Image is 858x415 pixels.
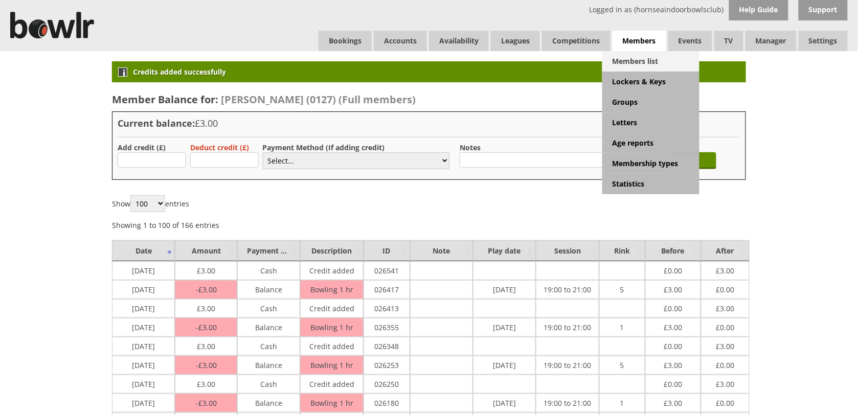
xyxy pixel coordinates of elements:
[319,31,372,51] a: Bookings
[130,195,165,212] select: Showentries
[799,31,848,51] span: Settings
[491,31,540,51] a: Leagues
[645,240,701,261] td: Before : activate to sort column ascending
[300,240,363,261] td: Description : activate to sort column ascending
[664,339,682,351] span: 0.00
[300,375,363,394] td: Credit added
[237,299,300,318] td: Cash
[714,31,743,51] span: TV
[112,375,175,394] td: [DATE]
[197,339,215,351] span: 3.00
[237,318,300,337] td: Balance
[602,112,699,133] a: Letters
[364,261,410,280] td: 026541
[196,285,217,294] span: 3.00
[118,143,166,152] label: Add credit (£)
[536,318,599,337] td: 19:00 to 21:00
[473,240,536,261] td: Play date : activate to sort column ascending
[237,375,300,394] td: Cash
[364,375,410,394] td: 026250
[364,318,410,337] td: 026355
[374,31,427,51] span: Accounts
[237,240,300,261] td: Payment Method : activate to sort column ascending
[716,320,734,332] span: 0.00
[460,143,481,152] label: Notes
[410,240,473,261] td: Note : activate to sort column ascending
[112,93,746,106] h2: Member Balance for:
[196,398,217,408] span: 3.00
[237,394,300,412] td: Balance
[364,356,410,375] td: 026253
[195,117,218,129] span: £3.00
[473,394,536,412] td: [DATE]
[664,358,682,370] span: 3.00
[196,322,217,332] span: 3.00
[473,280,536,299] td: [DATE]
[599,394,645,412] td: 1
[602,133,699,153] a: Age reports
[664,263,682,275] span: 0.00
[668,31,712,51] a: Events
[664,301,682,313] span: 0.00
[112,61,746,82] div: Credits added successfully
[716,301,734,313] span: 3.00
[716,339,734,351] span: 3.00
[197,377,215,389] span: 3.00
[237,280,300,299] td: Balance
[300,261,363,280] td: Credit added
[536,394,599,412] td: 19:00 to 21:00
[701,240,750,261] td: After : activate to sort column ascending
[602,153,699,174] a: Membership types
[716,377,734,389] span: 3.00
[716,282,734,294] span: 0.00
[112,261,175,280] td: [DATE]
[112,318,175,337] td: [DATE]
[602,51,699,72] a: Members list
[716,396,734,408] span: 0.00
[300,299,363,318] td: Credit added
[599,280,645,299] td: 5
[112,280,175,299] td: [DATE]
[664,320,682,332] span: 3.00
[112,337,175,356] td: [DATE]
[197,263,215,275] span: 3.00
[364,280,410,299] td: 026417
[196,360,217,370] span: 3.00
[112,394,175,412] td: [DATE]
[190,143,249,152] label: Deduct credit (£)
[542,31,611,51] a: Competitions
[536,240,599,261] td: Session : activate to sort column ascending
[364,337,410,356] td: 026348
[613,31,666,52] span: Members
[364,299,410,318] td: 026413
[746,31,797,51] span: Manager
[112,199,189,209] label: Show entries
[364,394,410,412] td: 026180
[716,263,734,275] span: 3.00
[300,318,363,337] td: Bowling 1 hr
[536,280,599,299] td: 19:00 to 21:00
[364,240,410,261] td: ID : activate to sort column ascending
[599,240,645,261] td: Rink : activate to sort column ascending
[237,337,300,356] td: Cash
[300,394,363,412] td: Bowling 1 hr
[664,396,682,408] span: 3.00
[112,240,175,261] td: Date : activate to sort column ascending
[175,240,237,261] td: Amount : activate to sort column ascending
[118,117,740,129] h3: Current balance:
[237,356,300,375] td: Balance
[197,301,215,313] span: 3.00
[602,92,699,112] a: Groups
[536,356,599,375] td: 19:00 to 21:00
[602,174,699,194] a: Statistics
[599,318,645,337] td: 1
[221,93,416,106] span: [PERSON_NAME] (0127) (Full members)
[429,31,489,51] a: Availability
[664,282,682,294] span: 3.00
[112,299,175,318] td: [DATE]
[112,356,175,375] td: [DATE]
[263,143,385,152] label: Payment Method (If adding credit)
[300,337,363,356] td: Credit added
[112,215,219,230] div: Showing 1 to 100 of 166 entries
[473,318,536,337] td: [DATE]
